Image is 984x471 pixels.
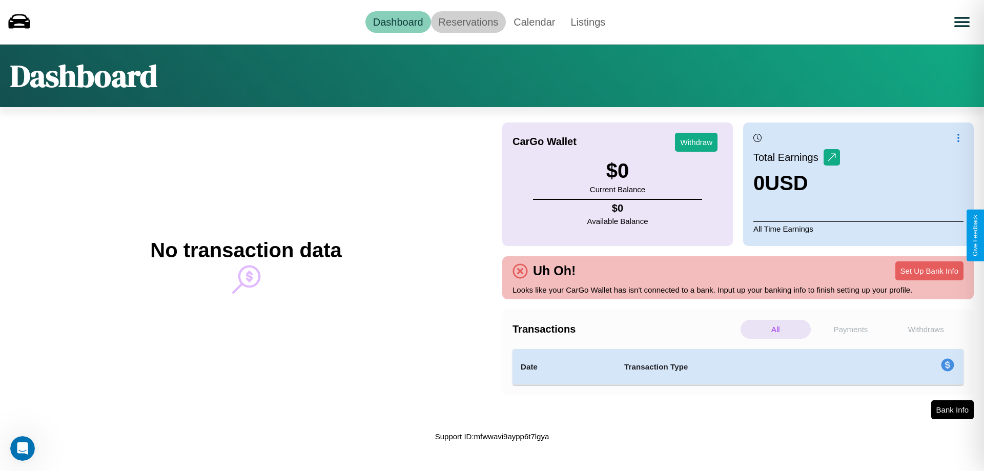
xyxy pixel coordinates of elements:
h3: 0 USD [753,172,840,195]
p: All Time Earnings [753,221,963,236]
button: Withdraw [675,133,717,152]
h4: Date [521,361,608,373]
button: Open menu [948,8,976,36]
a: Listings [563,11,613,33]
p: Withdraws [891,320,961,339]
p: Support ID: mfwwavi9aypp6t7lgya [435,429,549,443]
h4: Uh Oh! [528,263,581,278]
h4: Transactions [512,323,738,335]
p: Available Balance [587,214,648,228]
h1: Dashboard [10,55,157,97]
iframe: Intercom live chat [10,436,35,461]
button: Set Up Bank Info [895,261,963,280]
h4: $ 0 [587,202,648,214]
p: All [741,320,811,339]
table: simple table [512,349,963,385]
p: Payments [816,320,886,339]
p: Current Balance [590,182,645,196]
h3: $ 0 [590,159,645,182]
a: Dashboard [365,11,431,33]
div: Give Feedback [972,215,979,256]
a: Calendar [506,11,563,33]
button: Bank Info [931,400,974,419]
a: Reservations [431,11,506,33]
h4: Transaction Type [624,361,857,373]
h4: CarGo Wallet [512,136,577,148]
h2: No transaction data [150,239,341,262]
p: Looks like your CarGo Wallet has isn't connected to a bank. Input up your banking info to finish ... [512,283,963,297]
p: Total Earnings [753,148,824,167]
